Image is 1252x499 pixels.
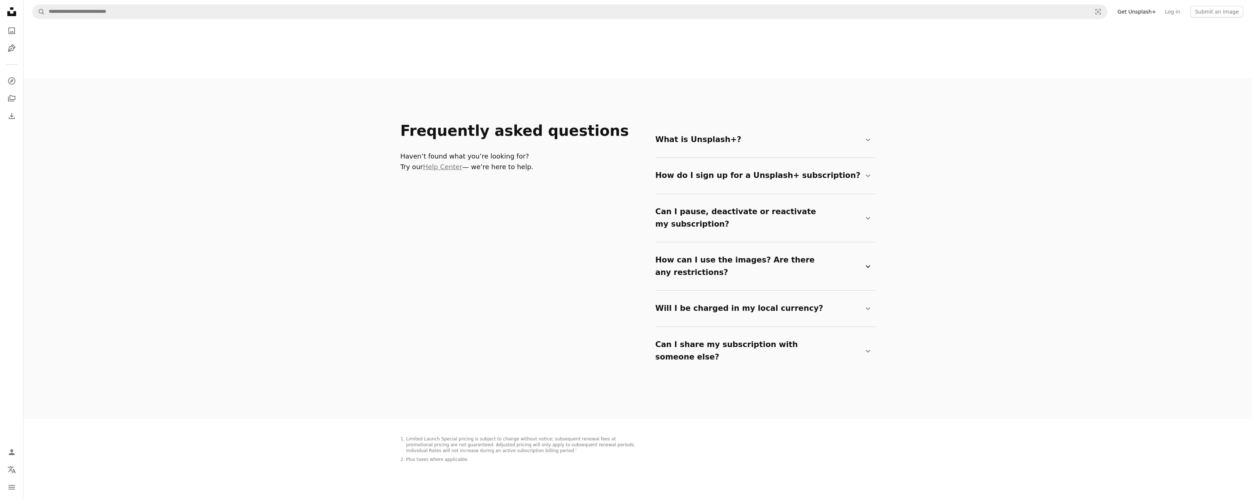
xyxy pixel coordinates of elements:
form: Find visuals sitewide [32,4,1107,19]
a: Get Unsplash+ [1113,6,1160,18]
button: Search Unsplash [33,5,45,19]
a: Help Center [423,163,462,171]
summary: Can I share my subscription with someone else? [655,333,872,369]
p: Haven’t found what you’re looking for? Try our — we’re here to help. [400,151,647,172]
a: Log in [1160,6,1185,18]
a: Collections [4,91,19,106]
summary: Can I pause, deactivate or reactivate my subscription? [655,200,872,236]
summary: How do I sign up for a Unsplash+ subscription? [655,164,872,188]
button: Menu [4,480,19,495]
summary: What is Unsplash+? [655,128,872,152]
summary: Will I be charged in my local currency? [655,297,872,321]
h3: Frequently asked questions [400,122,647,139]
summary: How can I use the images? Are there any restrictions? [655,248,872,284]
a: Download History [4,109,19,123]
button: Visual search [1089,5,1107,19]
a: Home — Unsplash [4,4,19,21]
a: Explore [4,74,19,88]
a: Log in / Sign up [4,445,19,459]
a: Illustrations [4,41,19,56]
button: Language [4,462,19,477]
button: Submit an image [1190,6,1243,18]
a: Photos [4,23,19,38]
li: Limited Launch Special pricing is subject to change without notice; subsequent renewal fees at pr... [406,436,638,454]
li: Plus taxes where applicable. [406,457,638,463]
